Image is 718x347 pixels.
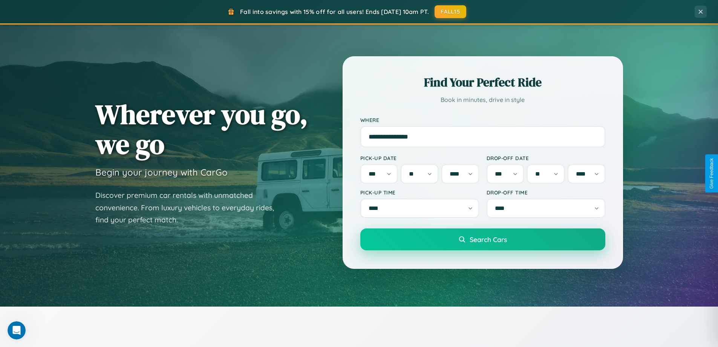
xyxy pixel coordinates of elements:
p: Book in minutes, drive in style [360,94,605,105]
button: FALL15 [435,5,466,18]
div: Give Feedback [709,158,714,189]
h1: Wherever you go, we go [95,99,308,159]
label: Pick-up Date [360,155,479,161]
span: Fall into savings with 15% off for all users! Ends [DATE] 10am PT. [240,8,429,15]
span: Search Cars [470,235,507,244]
label: Drop-off Time [487,189,605,196]
p: Discover premium car rentals with unmatched convenience. From luxury vehicles to everyday rides, ... [95,189,284,226]
h3: Begin your journey with CarGo [95,167,228,178]
label: Where [360,117,605,123]
button: Search Cars [360,228,605,250]
label: Pick-up Time [360,189,479,196]
label: Drop-off Date [487,155,605,161]
iframe: Intercom live chat [8,321,26,339]
h2: Find Your Perfect Ride [360,74,605,91]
